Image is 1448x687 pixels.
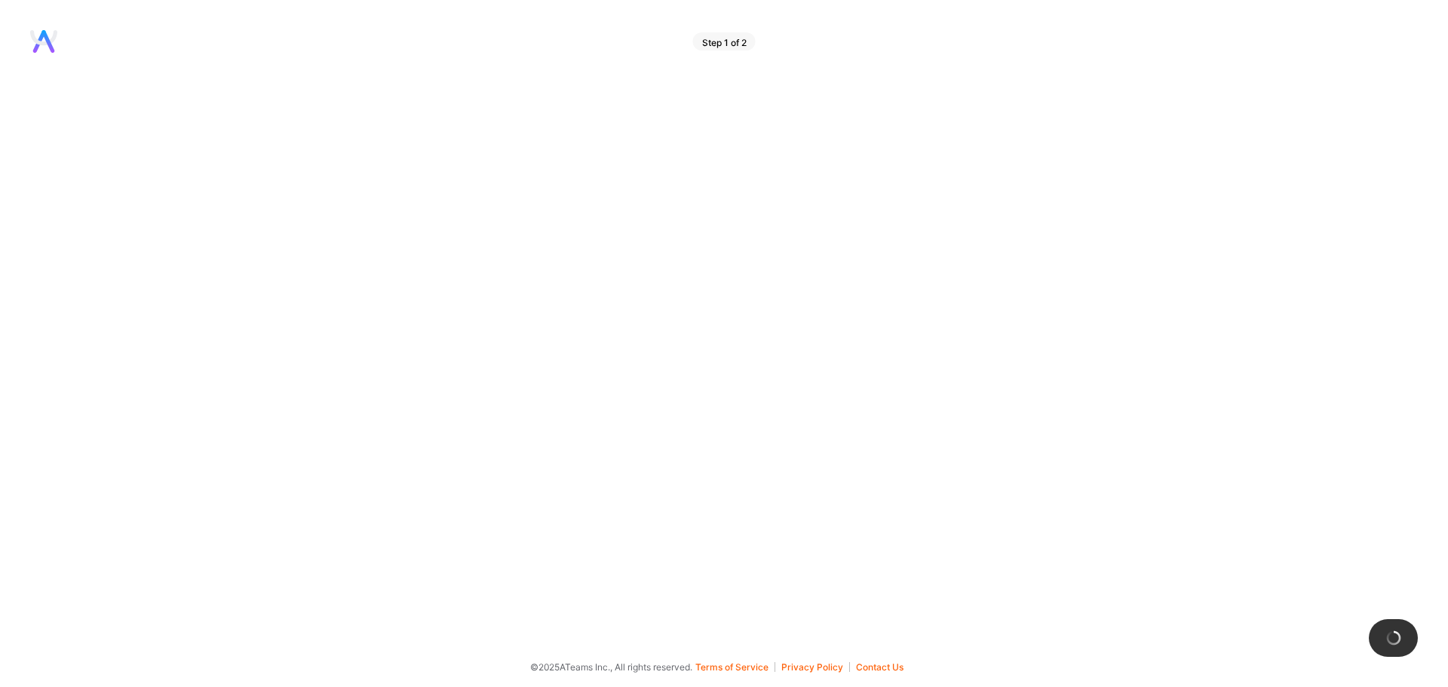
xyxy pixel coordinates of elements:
img: loading [1385,629,1403,647]
button: Privacy Policy [781,662,850,672]
button: Contact Us [856,662,903,672]
div: Step 1 of 2 [693,32,756,51]
button: Terms of Service [695,662,775,672]
span: © 2025 ATeams Inc., All rights reserved. [530,659,692,675]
